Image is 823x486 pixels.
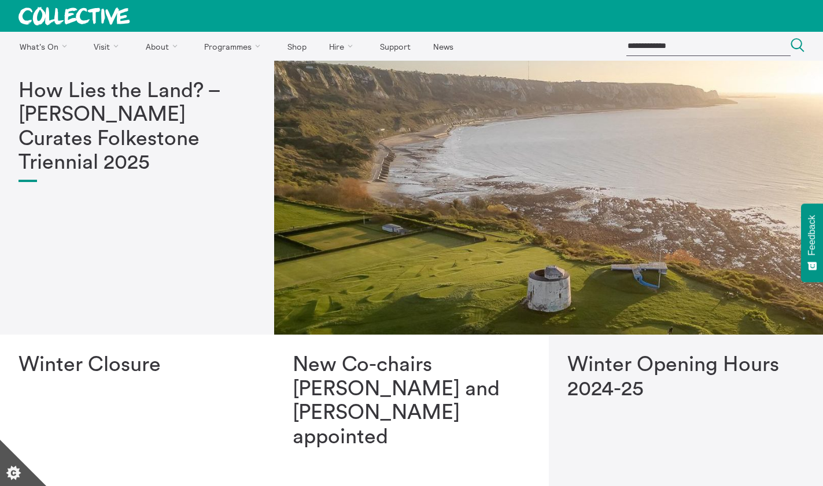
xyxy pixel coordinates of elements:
[807,215,817,255] span: Feedback
[194,32,275,61] a: Programmes
[19,79,256,175] h1: How Lies the Land? – [PERSON_NAME] Curates Folkestone Triennial 2025
[84,32,134,61] a: Visit
[9,32,82,61] a: What's On
[135,32,192,61] a: About
[370,32,420,61] a: Support
[801,203,823,282] button: Feedback - Show survey
[19,353,256,377] h1: Winter Closure
[293,353,530,449] h1: New Co-chairs [PERSON_NAME] and [PERSON_NAME] appointed
[277,32,316,61] a: Shop
[319,32,368,61] a: Hire
[423,32,463,61] a: News
[567,353,804,401] h1: Winter Opening Hours 2024-25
